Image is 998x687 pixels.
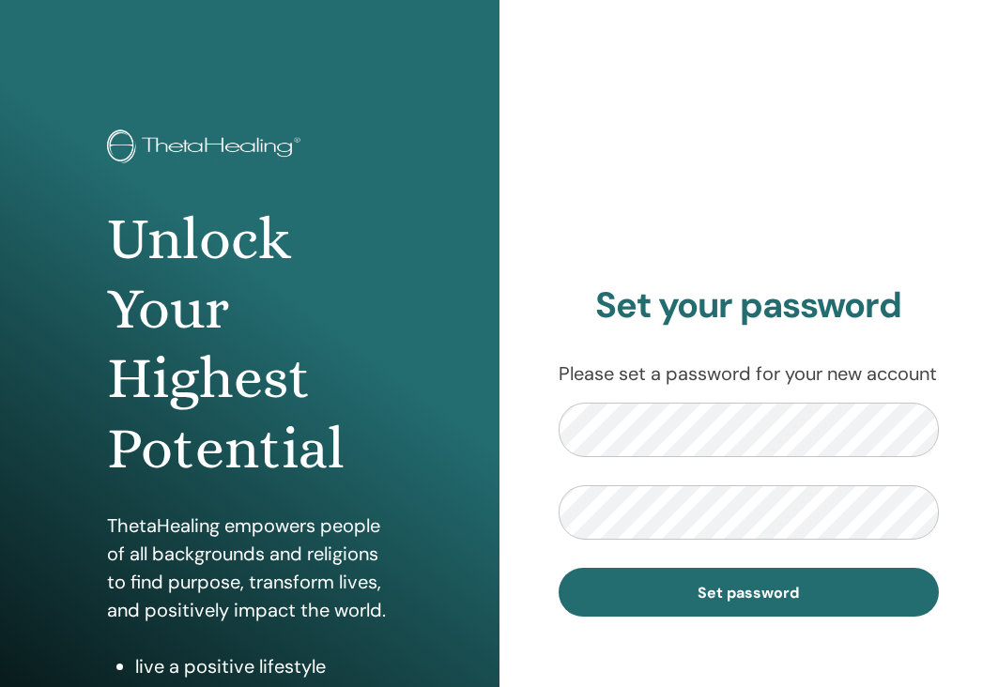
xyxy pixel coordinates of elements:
span: Set password [698,583,799,603]
p: Please set a password for your new account [559,359,940,388]
h1: Unlock Your Highest Potential [107,205,392,484]
button: Set password [559,568,940,617]
p: ThetaHealing empowers people of all backgrounds and religions to find purpose, transform lives, a... [107,511,392,624]
h2: Set your password [559,284,940,328]
li: live a positive lifestyle [135,652,392,680]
